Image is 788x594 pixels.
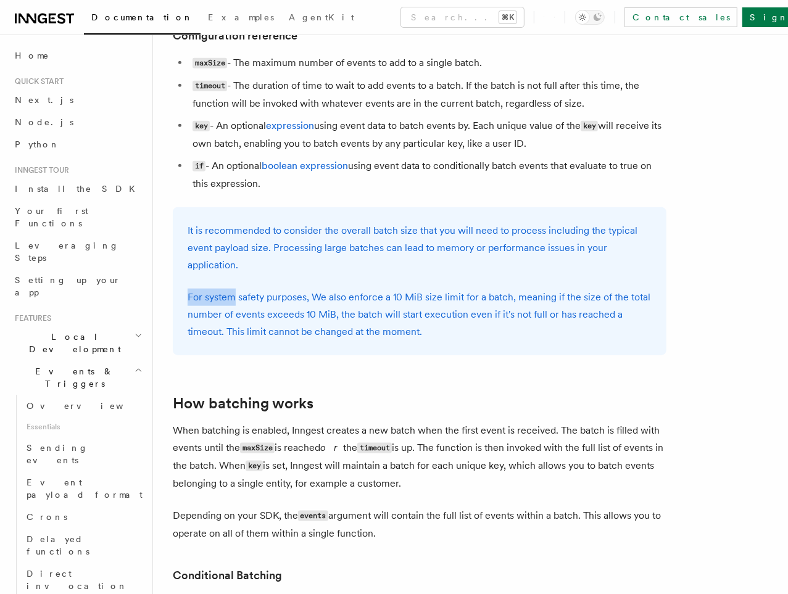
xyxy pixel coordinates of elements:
a: Documentation [84,4,201,35]
span: Local Development [10,331,135,355]
span: Delayed functions [27,534,89,556]
code: key [246,461,263,471]
button: Local Development [10,326,145,360]
span: Next.js [15,95,73,105]
a: Overview [22,395,145,417]
span: Overview [27,401,154,411]
span: Event payload format [27,477,143,500]
a: Conditional Batching [173,567,282,584]
a: Home [10,44,145,67]
span: Sending events [27,443,88,465]
span: Events & Triggers [10,365,135,390]
span: Python [15,139,60,149]
p: It is recommended to consider the overall batch size that you will need to process including the ... [188,222,652,274]
span: Examples [208,12,274,22]
span: Crons [27,512,67,522]
a: Examples [201,4,281,33]
code: events [298,511,328,521]
li: - The duration of time to wait to add events to a batch. If the batch is not full after this time... [189,77,666,112]
a: Install the SDK [10,178,145,200]
a: Configuration reference [173,27,297,44]
a: How batching works [173,395,313,412]
code: timeout [193,81,227,91]
a: Contact sales [624,7,737,27]
a: Setting up your app [10,269,145,303]
a: Event payload format [22,471,145,506]
a: Leveraging Steps [10,234,145,269]
button: Search...⌘K [401,7,524,27]
a: Your first Functions [10,200,145,234]
a: Next.js [10,89,145,111]
code: maxSize [240,443,275,453]
span: Home [15,49,49,62]
code: key [193,121,210,131]
a: Python [10,133,145,155]
span: Setting up your app [15,275,121,297]
a: Node.js [10,111,145,133]
kbd: ⌘K [499,11,516,23]
span: AgentKit [289,12,354,22]
span: Install the SDK [15,184,143,194]
span: Direct invocation [27,569,128,591]
em: or [320,442,343,453]
p: When batching is enabled, Inngest creates a new batch when the first event is received. The batch... [173,422,666,492]
a: Crons [22,506,145,528]
a: boolean expression [262,160,348,171]
span: Features [10,313,51,323]
li: - The maximum number of events to add to a single batch. [189,54,666,72]
li: - An optional using event data to batch events by. Each unique value of the will receive its own ... [189,117,666,152]
span: Inngest tour [10,165,69,175]
span: Leveraging Steps [15,241,119,263]
code: if [193,161,205,171]
a: AgentKit [281,4,362,33]
span: Your first Functions [15,206,88,228]
span: Quick start [10,76,64,86]
span: Essentials [22,417,145,437]
a: expression [266,120,314,131]
button: Toggle dark mode [575,10,605,25]
a: Sending events [22,437,145,471]
button: Events & Triggers [10,360,145,395]
p: For system safety purposes, We also enforce a 10 MiB size limit for a batch, meaning if the size ... [188,289,652,340]
span: Documentation [91,12,193,22]
p: Depending on your SDK, the argument will contain the full list of events within a batch. This all... [173,507,666,542]
span: Node.js [15,117,73,127]
code: maxSize [193,58,227,68]
a: Delayed functions [22,528,145,563]
code: timeout [357,443,392,453]
code: key [581,121,598,131]
li: - An optional using event data to conditionally batch events that evaluate to true on this expres... [189,157,666,192]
